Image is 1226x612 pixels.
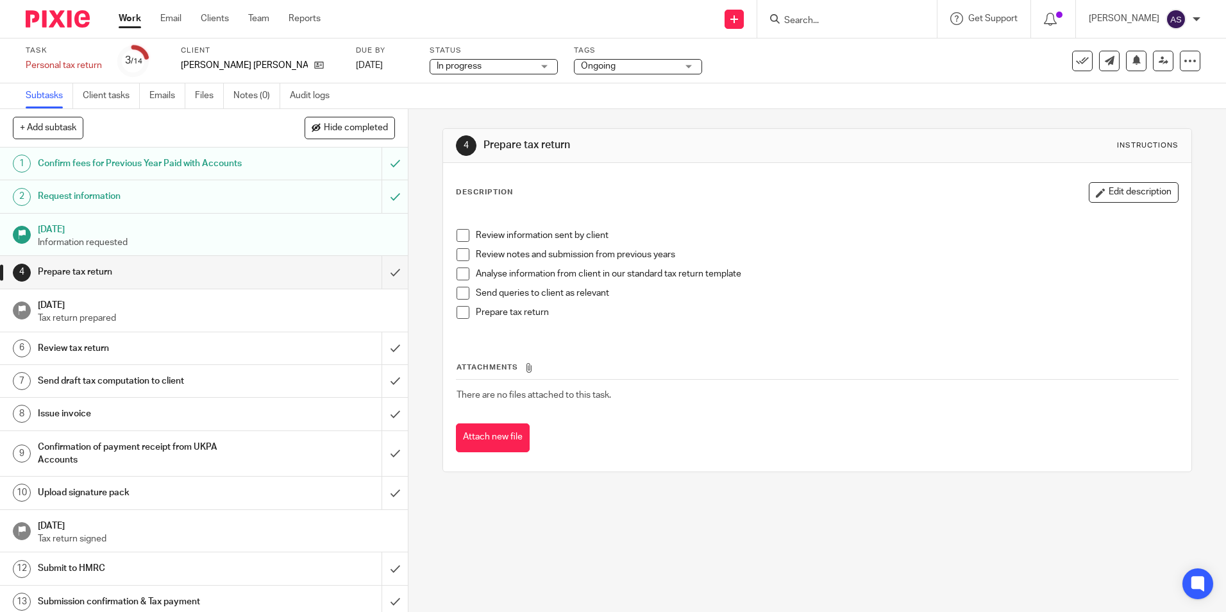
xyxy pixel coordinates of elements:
[83,83,140,108] a: Client tasks
[968,14,1018,23] span: Get Support
[26,46,102,56] label: Task
[783,15,898,27] input: Search
[13,484,31,502] div: 10
[356,46,414,56] label: Due by
[456,135,476,156] div: 4
[476,287,1177,300] p: Send queries to client as relevant
[38,532,396,545] p: Tax return signed
[13,445,31,463] div: 9
[38,592,258,611] h1: Submission confirmation & Tax payment
[476,248,1177,261] p: Review notes and submission from previous years
[324,123,388,133] span: Hide completed
[38,339,258,358] h1: Review tax return
[483,139,844,152] h1: Prepare tax return
[26,10,90,28] img: Pixie
[125,53,142,68] div: 3
[38,559,258,578] h1: Submit to HMRC
[476,229,1177,242] p: Review information sent by client
[38,483,258,502] h1: Upload signature pack
[457,391,611,400] span: There are no files attached to this task.
[13,188,31,206] div: 2
[13,372,31,390] div: 7
[13,405,31,423] div: 8
[1089,182,1179,203] button: Edit description
[201,12,229,25] a: Clients
[38,404,258,423] h1: Issue invoice
[13,264,31,282] div: 4
[289,12,321,25] a: Reports
[13,593,31,611] div: 13
[430,46,558,56] label: Status
[1117,140,1179,151] div: Instructions
[38,516,396,532] h1: [DATE]
[13,560,31,578] div: 12
[305,117,395,139] button: Hide completed
[1166,9,1186,30] img: svg%3E
[476,306,1177,319] p: Prepare tax return
[38,262,258,282] h1: Prepare tax return
[456,423,530,452] button: Attach new file
[457,364,518,371] span: Attachments
[160,12,181,25] a: Email
[290,83,339,108] a: Audit logs
[195,83,224,108] a: Files
[38,438,258,470] h1: Confirmation of payment receipt from UKPA Accounts
[476,268,1177,280] p: Analyse information from client in our standard tax return template
[181,46,340,56] label: Client
[356,61,383,70] span: [DATE]
[119,12,141,25] a: Work
[13,117,83,139] button: + Add subtask
[38,154,258,173] h1: Confirm fees for Previous Year Paid with Accounts
[149,83,185,108] a: Emails
[38,312,396,325] p: Tax return prepared
[437,62,482,71] span: In progress
[38,187,258,206] h1: Request information
[248,12,269,25] a: Team
[13,339,31,357] div: 6
[38,371,258,391] h1: Send draft tax computation to client
[38,296,396,312] h1: [DATE]
[26,83,73,108] a: Subtasks
[13,155,31,173] div: 1
[38,220,396,236] h1: [DATE]
[581,62,616,71] span: Ongoing
[131,58,142,65] small: /14
[233,83,280,108] a: Notes (0)
[456,187,513,198] p: Description
[181,59,308,72] p: [PERSON_NAME] [PERSON_NAME]
[26,59,102,72] div: Personal tax return
[574,46,702,56] label: Tags
[38,236,396,249] p: Information requested
[1089,12,1159,25] p: [PERSON_NAME]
